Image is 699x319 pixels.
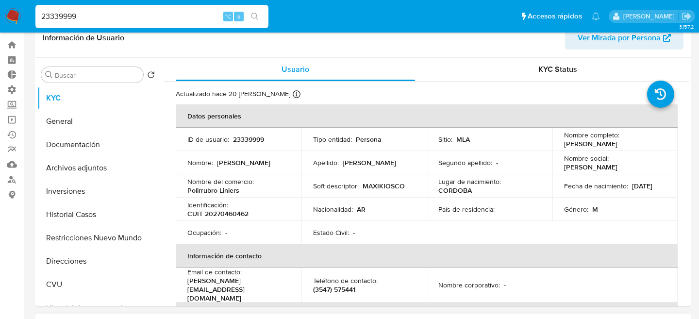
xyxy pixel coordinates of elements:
[564,205,588,214] p: Género :
[592,205,598,214] p: M
[438,158,492,167] p: Segundo apellido :
[528,11,582,21] span: Accesos rápidos
[438,281,500,289] p: Nombre corporativo :
[565,26,683,50] button: Ver Mirada por Persona
[343,158,396,167] p: [PERSON_NAME]
[682,11,692,21] a: Salir
[37,156,159,180] button: Archivos adjuntos
[176,244,678,268] th: Información de contacto
[37,273,159,296] button: CVU
[176,89,290,99] p: Actualizado hace 20 [PERSON_NAME]
[356,135,382,144] p: Persona
[438,186,472,195] p: CORDOBA
[632,182,652,190] p: [DATE]
[313,228,349,237] p: Estado Civil :
[313,182,359,190] p: Soft descriptor :
[564,139,617,148] p: [PERSON_NAME]
[187,158,213,167] p: Nombre :
[538,64,577,75] span: KYC Status
[45,71,53,79] button: Buscar
[564,182,628,190] p: Fecha de nacimiento :
[37,250,159,273] button: Direcciones
[504,281,506,289] p: -
[564,163,617,171] p: [PERSON_NAME]
[357,205,366,214] p: AR
[55,71,139,80] input: Buscar
[282,64,309,75] span: Usuario
[187,201,228,209] p: Identificación :
[217,158,270,167] p: [PERSON_NAME]
[313,276,378,285] p: Teléfono de contacto :
[187,276,286,302] p: [PERSON_NAME][EMAIL_ADDRESS][DOMAIN_NAME]
[456,135,470,144] p: MLA
[499,205,500,214] p: -
[37,226,159,250] button: Restricciones Nuevo Mundo
[313,285,355,294] p: (3547) 575441
[313,135,352,144] p: Tipo entidad :
[187,186,239,195] p: Polirrubro Liniers
[37,180,159,203] button: Inversiones
[496,158,498,167] p: -
[592,12,600,20] a: Notificaciones
[225,228,227,237] p: -
[224,12,232,21] span: ⌥
[187,268,242,276] p: Email de contacto :
[37,110,159,133] button: General
[438,205,495,214] p: País de residencia :
[187,228,221,237] p: Ocupación :
[187,177,254,186] p: Nombre del comercio :
[679,23,694,31] span: 3.157.2
[363,182,405,190] p: MAXIKIOSCO
[237,12,240,21] span: s
[578,26,661,50] span: Ver Mirada por Persona
[187,209,249,218] p: CUIT 20270460462
[245,10,265,23] button: search-icon
[623,12,678,21] p: facundo.marin@mercadolibre.com
[37,133,159,156] button: Documentación
[176,104,678,128] th: Datos personales
[564,131,619,139] p: Nombre completo :
[313,158,339,167] p: Apellido :
[37,86,159,110] button: KYC
[438,177,501,186] p: Lugar de nacimiento :
[313,205,353,214] p: Nacionalidad :
[37,203,159,226] button: Historial Casos
[353,228,355,237] p: -
[35,10,268,23] input: Buscar usuario o caso...
[147,71,155,82] button: Volver al orden por defecto
[43,33,124,43] h1: Información de Usuario
[187,135,229,144] p: ID de usuario :
[564,154,609,163] p: Nombre social :
[438,135,452,144] p: Sitio :
[233,135,264,144] p: 23339999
